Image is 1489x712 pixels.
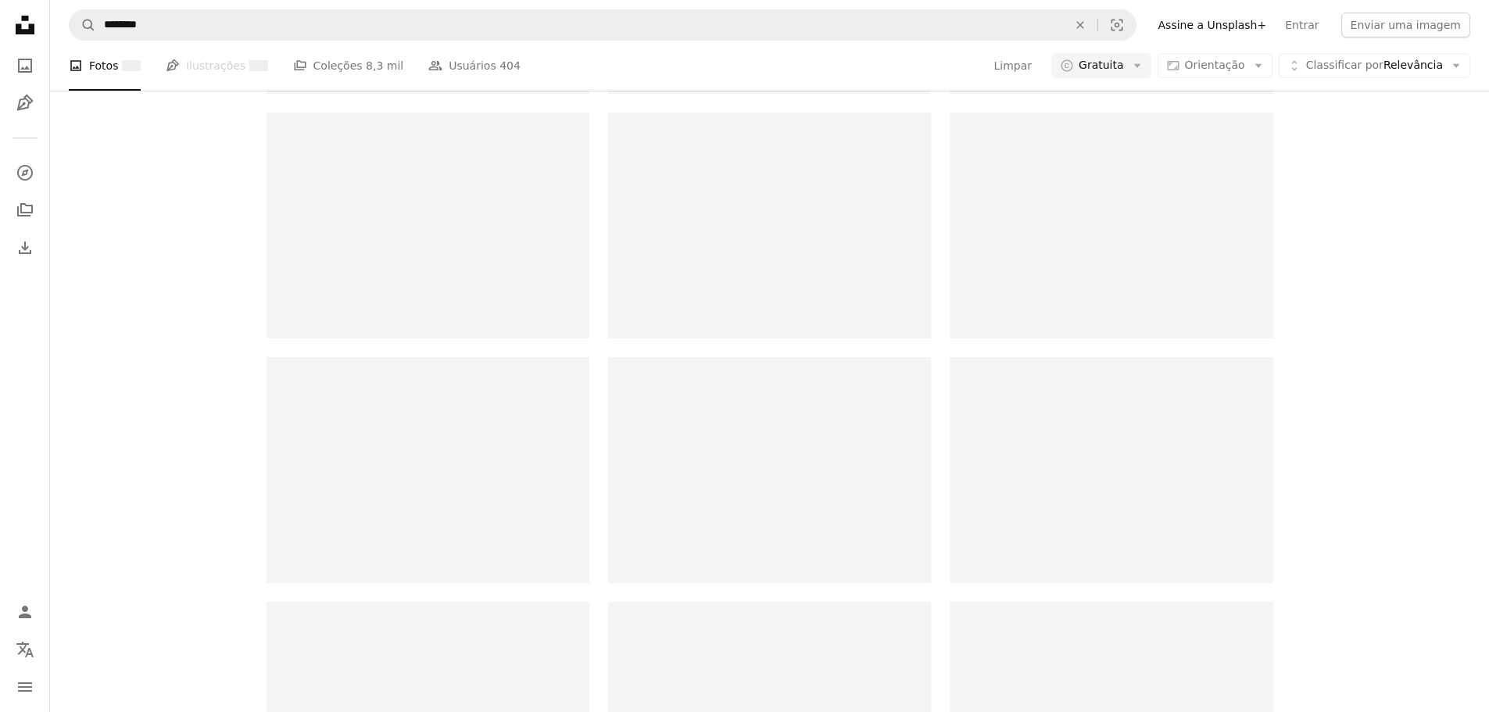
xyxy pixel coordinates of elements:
[9,50,41,81] a: Fotos
[9,596,41,628] a: Entrar / Cadastrar-se
[9,232,41,263] a: Histórico de downloads
[1158,53,1272,78] button: Orientação
[993,53,1033,78] button: Limpar
[1276,13,1328,38] a: Entrar
[9,157,41,188] a: Explorar
[9,88,41,119] a: Ilustrações
[1051,53,1151,78] button: Gratuita
[1149,13,1276,38] a: Assine a Unsplash+
[9,195,41,226] a: Coleções
[428,41,521,91] a: Usuários 404
[9,671,41,703] button: Menu
[70,10,96,40] button: Pesquise na Unsplash
[366,57,403,74] span: 8,3 mil
[9,9,41,44] a: Início — Unsplash
[1079,58,1124,73] span: Gratuita
[1063,10,1097,40] button: Limpar
[1341,13,1470,38] button: Enviar uma imagem
[69,9,1136,41] form: Pesquise conteúdo visual em todo o site
[1306,58,1443,73] span: Relevância
[1098,10,1136,40] button: Pesquisa visual
[499,57,521,74] span: 404
[1185,59,1245,71] span: Orientação
[1306,59,1383,71] span: Classificar por
[1279,53,1470,78] button: Classificar porRelevância
[9,634,41,665] button: Idioma
[293,41,404,91] a: Coleções 8,3 mil
[166,41,268,91] a: Ilustrações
